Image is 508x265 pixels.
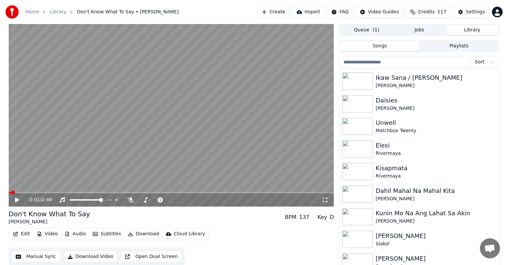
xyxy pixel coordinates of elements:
div: [PERSON_NAME] [9,219,90,225]
a: Open chat [480,238,500,258]
div: [PERSON_NAME] [376,82,496,89]
span: 117 [437,9,446,15]
div: Don't Know What To Say [9,209,90,219]
div: Elesi [376,141,496,150]
button: Jobs [393,25,446,35]
div: Kisapmata [376,164,496,173]
button: Create [257,6,290,18]
a: Home [25,9,39,15]
nav: breadcrumb [25,9,179,15]
div: Key [317,213,327,221]
div: Rivermaya [376,173,496,180]
div: [PERSON_NAME] [376,218,496,225]
div: Kunin Mo Na Ang Lahat Sa Akin [376,209,496,218]
img: youka [5,5,19,19]
a: Library [50,9,66,15]
div: Matchbox Twenty [376,127,496,134]
div: D [330,213,334,221]
span: 2:46 [41,197,52,203]
div: Settings [466,9,485,15]
button: Queue [340,25,393,35]
span: Don't Know What To Say • [PERSON_NAME] [77,9,179,15]
div: [PERSON_NAME] [376,105,496,112]
div: [PERSON_NAME] [376,231,496,241]
div: / [29,197,45,203]
button: Download Video [63,251,118,263]
button: Edit [10,229,33,239]
div: [PERSON_NAME] [376,196,496,202]
button: Download [125,229,162,239]
div: Rivermaya [376,150,496,157]
button: Songs [340,41,419,51]
button: Playlists [419,41,499,51]
div: BPM [285,213,296,221]
button: Settings [453,6,489,18]
div: Siakol [376,241,496,247]
div: 137 [299,213,309,221]
button: Subtitles [90,229,124,239]
span: Sort [475,59,485,65]
div: Ikaw Sana / [PERSON_NAME] [376,73,496,82]
div: Unwell [376,118,496,127]
button: Video Guides [355,6,403,18]
span: 0:01 [29,197,40,203]
button: Import [292,6,324,18]
div: Dahil Mahal Na Mahal Kita [376,186,496,196]
div: Daisies [376,96,496,105]
button: Manual Sync [11,251,61,263]
button: Open Dual Screen [120,251,182,263]
div: [PERSON_NAME] [376,254,496,263]
button: FAQ [327,6,353,18]
button: Video [34,229,61,239]
button: Audio [62,229,89,239]
span: Credits [418,9,434,15]
button: Library [446,25,499,35]
div: Cloud Library [174,231,205,237]
button: Credits117 [406,6,450,18]
span: ( 1 ) [373,27,379,33]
